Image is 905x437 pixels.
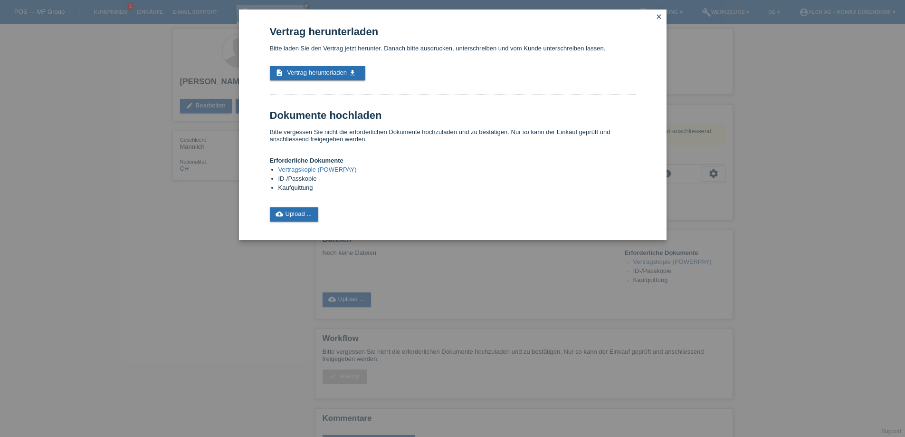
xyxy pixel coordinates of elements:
[276,210,283,218] i: cloud_upload
[653,12,665,23] a: close
[270,45,636,52] p: Bitte laden Sie den Vertrag jetzt herunter. Danach bitte ausdrucken, unterschreiben und vom Kunde...
[270,66,365,80] a: description Vertrag herunterladen get_app
[276,69,283,77] i: description
[278,175,636,184] li: ID-/Passkopie
[287,69,347,76] span: Vertrag herunterladen
[270,157,636,164] h4: Erforderliche Dokumente
[270,109,636,121] h1: Dokumente hochladen
[270,207,319,222] a: cloud_uploadUpload ...
[278,166,357,173] a: Vertragskopie (POWERPAY)
[270,128,636,143] p: Bitte vergessen Sie nicht die erforderlichen Dokumente hochzuladen und zu bestätigen. Nur so kann...
[278,184,636,193] li: Kaufquittung
[270,26,636,38] h1: Vertrag herunterladen
[655,13,663,20] i: close
[349,69,356,77] i: get_app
